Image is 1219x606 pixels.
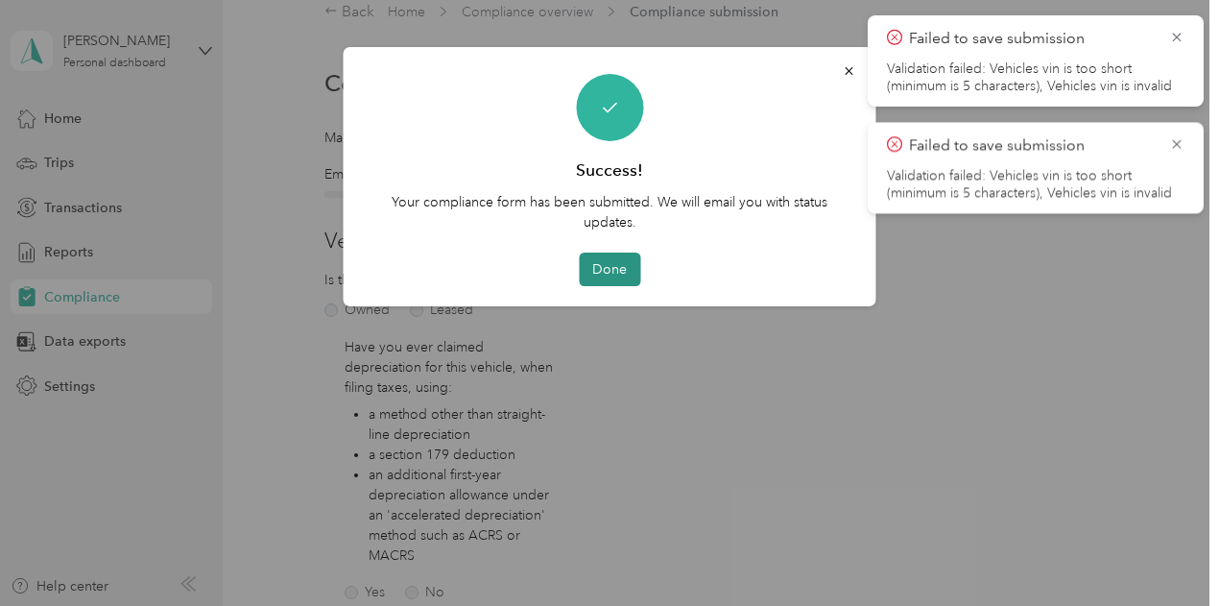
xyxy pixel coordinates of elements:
p: Failed to save submission [909,133,1155,158]
iframe: Everlance-gr Chat Button Frame [1111,498,1219,606]
li: Validation failed: Vehicles vin is too short (minimum is 5 characters), Vehicles vin is invalid [887,167,1184,202]
p: Your compliance form has been submitted. We will email you with status updates. [370,192,849,232]
h3: Success! [576,158,643,182]
p: Failed to save submission [909,27,1155,51]
li: Validation failed: Vehicles vin is too short (minimum is 5 characters), Vehicles vin is invalid [887,61,1184,95]
button: Done [579,253,640,286]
